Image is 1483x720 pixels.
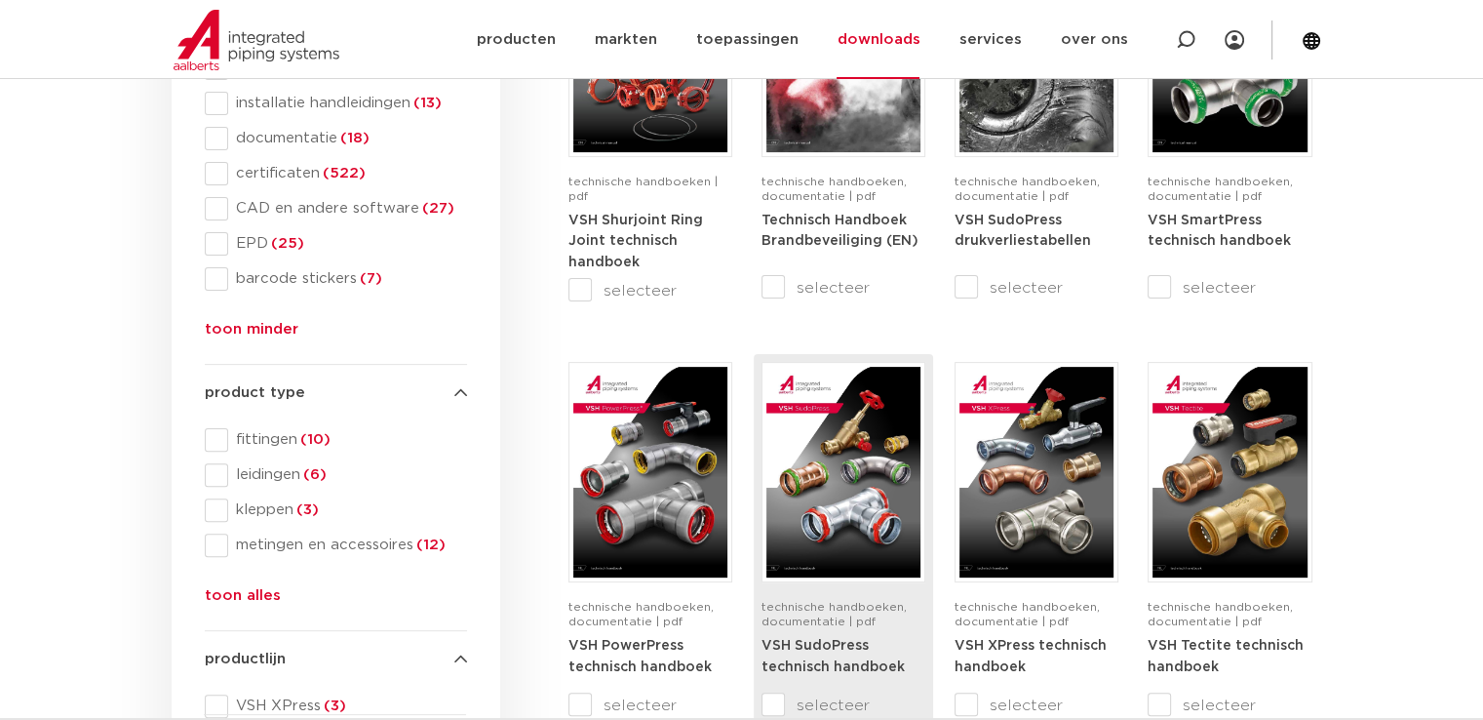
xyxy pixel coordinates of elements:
span: (13) [410,96,442,110]
div: installatie handleidingen(13) [205,92,467,115]
strong: Technisch Handboek Brandbeveiliging (EN) [761,214,918,249]
span: CAD en andere software [228,199,467,219]
a: VSH SudoPress drukverliestabellen [955,213,1091,249]
a: VSH XPress technisch handboek [955,638,1107,674]
span: (522) [320,166,366,180]
button: toon minder [205,318,298,349]
img: VSH-XPress_A4TM_5008762_2025_4.1_NL-pdf.jpg [959,367,1113,578]
span: (18) [337,131,370,145]
span: technische handboeken, documentatie | pdf [568,601,714,627]
div: EPD(25) [205,232,467,256]
span: technische handboeken | pdf [568,176,718,202]
strong: VSH SudoPress technisch handboek [761,639,905,674]
label: selecteer [568,694,732,717]
div: CAD en andere software(27) [205,197,467,220]
span: documentatie [228,129,467,148]
span: EPD [228,234,467,254]
span: (25) [268,236,304,251]
span: kleppen [228,500,467,520]
button: toon alles [205,584,281,616]
label: selecteer [568,279,732,302]
span: certificaten [228,164,467,183]
strong: VSH SudoPress drukverliestabellen [955,214,1091,249]
span: (27) [419,201,454,216]
span: technische handboeken, documentatie | pdf [761,176,907,202]
label: selecteer [1148,694,1311,717]
strong: VSH Shurjoint Ring Joint technisch handboek [568,214,703,269]
div: kleppen(3) [205,499,467,522]
span: VSH XPress [228,697,467,716]
div: barcode stickers(7) [205,267,467,291]
span: technische handboeken, documentatie | pdf [761,601,907,627]
div: leidingen(6) [205,463,467,487]
span: (12) [413,538,446,552]
span: technische handboeken, documentatie | pdf [1148,176,1293,202]
label: selecteer [955,694,1118,717]
span: (6) [300,467,327,482]
img: VSH-Tectite_A4TM_5009376-2024-2.0_NL-pdf.jpg [1152,367,1307,578]
span: (7) [357,271,382,286]
span: technische handboeken, documentatie | pdf [1148,601,1293,627]
strong: VSH PowerPress technisch handboek [568,639,712,674]
h4: product type [205,381,467,405]
span: leidingen [228,465,467,485]
div: VSH XPress(3) [205,695,467,718]
h4: productlijn [205,648,467,671]
img: VSH-SudoPress_A4TM_5001604-2023-3.0_NL-pdf.jpg [766,367,920,578]
span: technische handboeken, documentatie | pdf [955,601,1100,627]
a: VSH Shurjoint Ring Joint technisch handboek [568,213,703,269]
div: fittingen(10) [205,428,467,452]
label: selecteer [955,276,1118,300]
strong: VSH Tectite technisch handboek [1148,639,1304,674]
span: installatie handleidingen [228,94,467,113]
div: documentatie(18) [205,127,467,150]
label: selecteer [761,694,925,717]
label: selecteer [1148,276,1311,300]
span: barcode stickers [228,269,467,289]
a: VSH SmartPress technisch handboek [1148,213,1291,249]
a: VSH PowerPress technisch handboek [568,638,712,674]
span: metingen en accessoires [228,536,467,555]
strong: VSH SmartPress technisch handboek [1148,214,1291,249]
span: (10) [297,432,331,447]
div: metingen en accessoires(12) [205,534,467,557]
strong: VSH XPress technisch handboek [955,639,1107,674]
a: VSH SudoPress technisch handboek [761,638,905,674]
a: Technisch Handboek Brandbeveiliging (EN) [761,213,918,249]
span: (3) [293,502,319,517]
span: fittingen [228,430,467,450]
div: certificaten(522) [205,162,467,185]
span: technische handboeken, documentatie | pdf [955,176,1100,202]
span: (3) [321,699,346,713]
a: VSH Tectite technisch handboek [1148,638,1304,674]
img: VSH-PowerPress_A4TM_5008817_2024_3.1_NL-pdf.jpg [573,367,727,578]
label: selecteer [761,276,925,300]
